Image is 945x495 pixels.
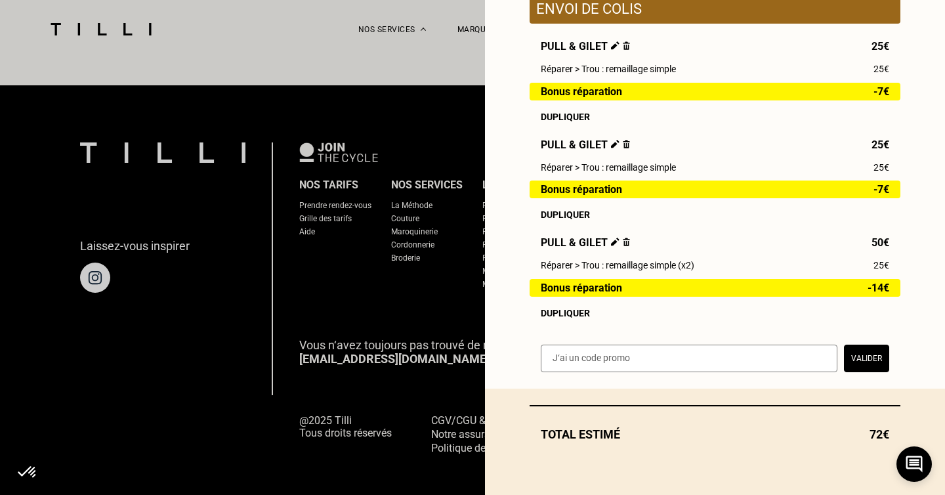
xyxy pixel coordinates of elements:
span: 25€ [871,139,889,151]
span: 25€ [871,40,889,53]
span: 50€ [871,236,889,249]
span: 25€ [873,64,889,74]
span: Réparer > Trou : remaillage simple [541,162,676,173]
span: Pull & gilet [541,236,630,249]
span: -14€ [868,282,889,293]
img: Éditer [611,238,619,246]
span: 72€ [870,427,889,441]
div: Total estimé [530,427,900,441]
button: Valider [844,345,889,372]
span: 25€ [873,162,889,173]
div: Dupliquer [541,308,889,318]
p: Envoi de colis [536,1,894,17]
input: J‘ai un code promo [541,345,837,372]
span: Réparer > Trou : remaillage simple [541,64,676,74]
span: -7€ [873,86,889,97]
span: Bonus réparation [541,184,622,195]
span: -7€ [873,184,889,195]
span: Bonus réparation [541,282,622,293]
div: Dupliquer [541,112,889,122]
span: Bonus réparation [541,86,622,97]
span: Pull & gilet [541,139,630,151]
span: 25€ [873,260,889,270]
span: Pull & gilet [541,40,630,53]
div: Dupliquer [541,209,889,220]
img: Éditer [611,41,619,50]
img: Éditer [611,140,619,148]
span: Réparer > Trou : remaillage simple (x2) [541,260,694,270]
img: Supprimer [623,140,630,148]
img: Supprimer [623,41,630,50]
img: Supprimer [623,238,630,246]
